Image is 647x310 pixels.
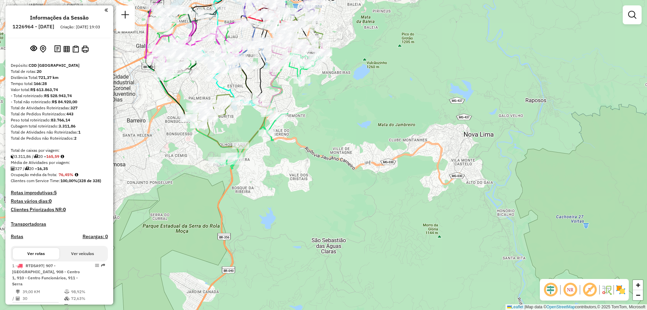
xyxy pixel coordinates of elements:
div: Distância Total: [11,75,108,81]
div: Total de caixas por viagem: [11,147,108,153]
strong: 166:28 [34,81,47,86]
strong: (328 de 328) [78,178,101,183]
i: Distância Total [16,290,20,294]
i: Total de rotas [34,154,38,159]
td: = [12,303,16,310]
td: 72,63% [71,295,105,302]
i: % de utilização da cubagem [64,297,69,301]
div: Total de Pedidos Roteirizados: [11,111,108,117]
span: − [636,291,640,299]
i: % de utilização do peso [64,290,69,294]
em: Média calculada utilizando a maior ocupação (%Peso ou %Cubagem) de cada rota da sessão. Rotas cro... [75,173,78,177]
button: Visualizar relatório de Roteirização [62,44,71,53]
button: Logs desbloquear sessão [53,44,62,54]
strong: R$ 613.863,74 [30,87,58,92]
h4: Rotas vários dias: [11,198,108,204]
span: Ocultar NR [562,282,578,298]
img: Fluxo de ruas [601,284,612,295]
strong: R$ 528.943,74 [44,93,72,98]
button: Centralizar mapa no depósito ou ponto de apoio [38,44,48,54]
strong: CDD [GEOGRAPHIC_DATA] [29,63,80,68]
button: Visualizar Romaneio [71,44,80,54]
a: Exibir filtros [625,8,639,22]
div: Map data © contributors,© 2025 TomTom, Microsoft [505,304,647,310]
h4: Rotas improdutivas: [11,190,108,196]
td: / [12,295,16,302]
h4: Transportadoras [11,221,108,227]
button: Ver veículos [59,248,106,259]
div: 3.311,86 / 20 = [11,153,108,160]
strong: 0 [63,206,66,213]
span: Clientes com Service Time: [11,178,60,183]
img: Exibir/Ocultar setores [615,284,626,295]
i: Cubagem total roteirizado [11,154,15,159]
span: | 907 - [GEOGRAPHIC_DATA], 908 - Centro 1, 910 - Centro Funcionários, 911 - Serra [12,263,80,286]
strong: 1 [78,130,81,135]
button: Ver rotas [13,248,59,259]
div: Total de Pedidos não Roteirizados: [11,135,108,141]
div: - Total não roteirizado: [11,99,108,105]
span: Ocultar deslocamento [543,282,559,298]
strong: 100,00% [60,178,78,183]
a: Clique aqui para minimizar o painel [104,6,108,14]
div: Total de Atividades não Roteirizadas: [11,129,108,135]
td: 39,00 KM [22,288,64,295]
span: | [524,305,525,309]
div: Valor total: [11,87,108,93]
h4: Informações da Sessão [30,15,89,21]
a: Zoom out [633,290,643,300]
strong: 721,37 km [38,75,59,80]
span: 1 - [12,263,80,286]
td: 30 [22,295,64,302]
i: Total de Atividades [16,297,20,301]
strong: 83.766,14 [51,117,70,122]
strong: 2 [74,136,76,141]
h6: 1226964 - [DATE] [12,24,54,30]
a: Leaflet [507,305,523,309]
div: Peso total roteirizado: [11,117,108,123]
i: Meta Caixas/viagem: 465,72 Diferença: -300,13 [61,154,64,159]
strong: 3.311,86 [59,123,75,129]
div: Depósito: [11,62,108,68]
td: 98,92% [71,288,105,295]
td: 07:45 [71,303,105,310]
strong: 16,35 [37,166,48,171]
td: 1,30 KM [22,303,64,310]
strong: 443 [66,111,73,116]
a: Nova sessão e pesquisa [119,8,132,23]
div: Cubagem total roteirizado: [11,123,108,129]
a: Zoom in [633,280,643,290]
button: Imprimir Rotas [80,44,90,54]
i: Total de rotas [25,167,29,171]
div: Total de Atividades Roteirizadas: [11,105,108,111]
a: OpenStreetMap [547,305,575,309]
em: Opções [95,263,99,267]
strong: 327 [70,105,78,110]
strong: 0 [49,198,52,204]
div: Criação: [DATE] 19:03 [58,24,103,30]
h4: Recargas: 0 [83,234,108,239]
strong: 5 [54,190,57,196]
i: Tempo total em rota [64,304,68,308]
div: Tempo total: [11,81,108,87]
button: Exibir sessão original [29,44,38,54]
div: Média de Atividades por viagem: [11,160,108,166]
span: + [636,281,640,289]
span: Ocupação média da frota: [11,172,57,177]
i: Total de Atividades [11,167,15,171]
strong: 76,45% [59,172,73,177]
strong: 165,59 [46,154,59,159]
a: Rotas [11,234,23,239]
span: RTD5A97 [26,263,43,268]
em: Rota exportada [101,263,105,267]
div: Total de rotas: [11,68,108,75]
div: - Total roteirizado: [11,93,108,99]
span: Exibir rótulo [582,282,598,298]
strong: 20 [37,69,41,74]
div: 327 / 20 = [11,166,108,172]
strong: R$ 84.920,00 [52,99,77,104]
h4: Clientes Priorizados NR: [11,207,108,213]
